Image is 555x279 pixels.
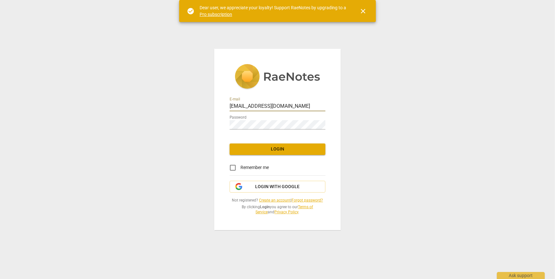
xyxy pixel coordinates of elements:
div: Ask support [497,272,545,279]
span: check_circle [187,7,194,15]
a: Privacy Policy [275,210,299,214]
label: E-mail [230,97,240,101]
button: Login with Google [230,181,325,193]
div: Dear user, we appreciate your loyalty! Support RaeNotes by upgrading to a [200,4,348,18]
span: Login with Google [255,184,300,190]
span: By clicking you agree to our and . [230,204,325,215]
span: Login [235,146,320,152]
a: Forgot password? [292,198,323,202]
b: Login [260,205,270,209]
span: Not registered? | [230,198,325,203]
a: Terms of Service [256,205,313,215]
label: Password [230,115,247,119]
img: 5ac2273c67554f335776073100b6d88f.svg [235,64,320,90]
button: Login [230,143,325,155]
a: Create an account [259,198,291,202]
span: Remember me [240,164,269,171]
span: close [359,7,367,15]
button: Close [355,4,371,19]
a: Pro subscription [200,12,232,17]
